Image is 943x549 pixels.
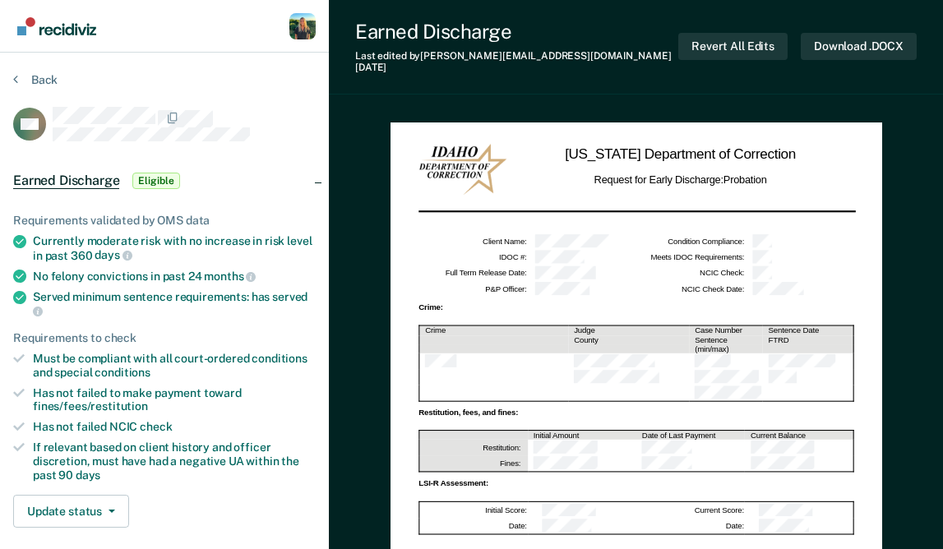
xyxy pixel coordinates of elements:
img: Recidiviz [17,17,96,35]
span: days [76,468,100,482]
div: Served minimum sentence requirements: has served [33,290,316,318]
td: Meets IDOC Requirements : [636,249,745,265]
div: Restitution, fees, and fines: [418,408,853,416]
th: Initial Score: [419,501,528,517]
th: FTRD [762,334,853,344]
img: IDOC Logo [418,143,506,194]
button: Update status [13,495,129,528]
span: check [140,420,172,433]
th: Sentence Date [762,325,853,334]
th: Date: [419,517,528,533]
span: months [204,270,256,283]
div: No felony convictions in past 24 [33,269,316,284]
th: Crime [419,325,569,334]
button: Revert All Edits [678,33,788,60]
div: LSI-R Assessment: [418,479,853,487]
th: Date of Last Payment [636,430,745,439]
th: Date: [636,517,745,533]
td: Condition Compliance : [636,233,745,249]
span: days [95,248,132,261]
th: Restitution: [419,440,528,455]
div: If relevant based on client history and officer discretion, must have had a negative UA within th... [33,441,316,482]
th: County [568,334,689,344]
th: Current Score: [636,501,745,517]
button: Profile dropdown button [289,13,316,39]
td: Full Term Release Date : [418,265,527,280]
th: Initial Amount [528,430,636,439]
div: Last edited by [PERSON_NAME][EMAIL_ADDRESS][DOMAIN_NAME] [355,50,678,74]
td: Client Name : [418,233,527,249]
td: NCIC Check : [636,265,745,280]
h2: Request for Early Discharge: Probation [594,172,766,187]
span: Eligible [132,173,179,189]
div: Requirements validated by OMS data [13,214,316,228]
td: IDOC # : [418,249,527,265]
div: Has not failed NCIC [33,420,316,434]
span: conditions [95,366,150,379]
h1: [US_STATE] Department of Correction [565,143,796,164]
div: Crime: [418,304,853,311]
th: Current Balance [745,430,853,439]
button: Download .DOCX [801,33,917,60]
div: Earned Discharge [355,20,678,44]
div: Has not failed to make payment toward [33,386,316,414]
span: Earned Discharge [13,173,119,189]
td: NCIC Check Date : [636,281,745,297]
th: Judge [568,325,689,334]
div: Must be compliant with all court-ordered conditions and special [33,352,316,380]
th: Fines: [419,455,528,472]
td: P&P Officer : [418,281,527,297]
div: Requirements to check [13,331,316,345]
th: (min/max) [689,344,762,353]
span: fines/fees/restitution [33,399,148,413]
th: Case Number [689,325,762,334]
span: [DATE] [355,62,386,73]
button: Back [13,72,58,87]
div: Currently moderate risk with no increase in risk level in past 360 [33,234,316,262]
th: Sentence [689,334,762,344]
